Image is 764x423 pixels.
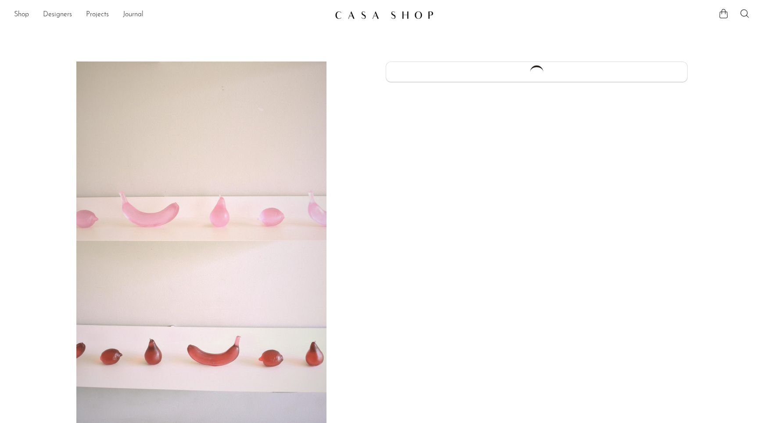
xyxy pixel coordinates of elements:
[14,7,328,22] ul: NEW HEADER MENU
[43,9,72,21] a: Designers
[14,9,29,21] a: Shop
[123,9,143,21] a: Journal
[14,7,328,22] nav: Desktop navigation
[86,9,109,21] a: Projects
